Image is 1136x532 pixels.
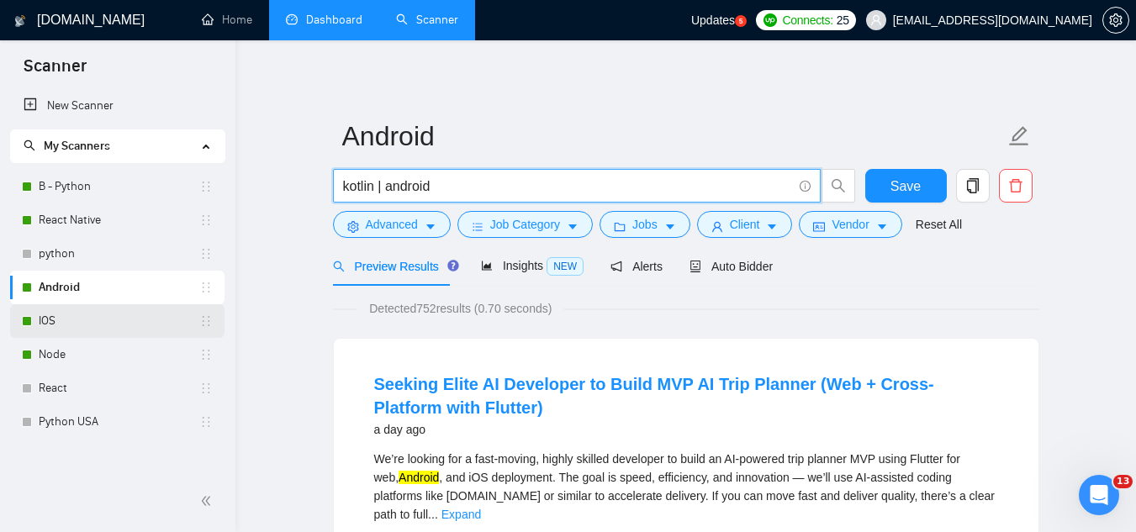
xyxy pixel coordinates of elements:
[10,170,225,203] li: B - Python
[374,419,998,440] div: a day ago
[428,508,438,521] span: ...
[10,304,225,338] li: IOS
[24,139,110,153] span: My Scanners
[10,203,225,237] li: React Native
[446,258,461,273] div: Tooltip anchor
[24,140,35,151] span: search
[822,169,855,203] button: search
[711,220,723,233] span: user
[813,220,825,233] span: idcard
[691,13,735,27] span: Updates
[1113,475,1133,488] span: 13
[490,215,560,234] span: Job Category
[610,261,622,272] span: notification
[10,54,100,89] span: Scanner
[1102,13,1129,27] a: setting
[782,11,832,29] span: Connects:
[199,180,213,193] span: holder
[39,405,199,439] a: Python USA
[10,338,225,371] li: Node
[399,471,439,484] mark: Android
[999,169,1033,203] button: delete
[199,213,213,227] span: holder
[199,348,213,361] span: holder
[481,259,584,272] span: Insights
[956,169,990,203] button: copy
[1079,475,1119,515] iframe: Intercom live chat
[425,220,436,233] span: caret-down
[44,139,110,153] span: My Scanners
[1000,178,1032,193] span: delete
[39,170,199,203] a: B - Python
[199,314,213,328] span: holder
[10,271,225,304] li: Android
[832,215,869,234] span: Vendor
[690,260,773,273] span: Auto Bidder
[739,18,743,25] text: 5
[1008,125,1030,147] span: edit
[1102,7,1129,34] button: setting
[837,11,849,29] span: 25
[10,237,225,271] li: python
[199,382,213,395] span: holder
[39,203,199,237] a: React Native
[199,247,213,261] span: holder
[39,304,199,338] a: IOS
[735,15,747,27] a: 5
[343,176,792,197] input: Search Freelance Jobs...
[202,13,252,27] a: homeHome
[39,371,199,405] a: React
[822,178,854,193] span: search
[664,220,676,233] span: caret-down
[357,299,563,318] span: Detected 752 results (0.70 seconds)
[763,13,777,27] img: upwork-logo.png
[457,211,593,238] button: barsJob Categorycaret-down
[632,215,658,234] span: Jobs
[957,178,989,193] span: copy
[333,260,454,273] span: Preview Results
[10,371,225,405] li: React
[1103,13,1128,27] span: setting
[890,176,921,197] span: Save
[347,220,359,233] span: setting
[547,257,584,276] span: NEW
[39,237,199,271] a: python
[472,220,483,233] span: bars
[567,220,579,233] span: caret-down
[374,450,998,524] div: We’re looking for a fast-moving, highly skilled developer to build an AI-powered trip planner MVP...
[199,281,213,294] span: holder
[333,211,451,238] button: settingAdvancedcaret-down
[39,338,199,371] a: Node
[286,13,362,27] a: dashboardDashboard
[199,415,213,429] span: holder
[39,271,199,304] a: Android
[481,260,493,271] span: area-chart
[697,211,793,238] button: userClientcaret-down
[730,215,760,234] span: Client
[396,13,458,27] a: searchScanner
[441,508,481,521] a: Expand
[333,261,345,272] span: search
[200,492,217,509] span: double-left
[865,169,947,203] button: Save
[876,220,888,233] span: caret-down
[374,375,934,417] a: Seeking Elite AI Developer to Build MVP AI Trip Planner (Web + Cross-Platform with Flutter)
[799,211,901,238] button: idcardVendorcaret-down
[800,181,811,192] span: info-circle
[690,261,701,272] span: robot
[610,260,663,273] span: Alerts
[916,215,962,234] a: Reset All
[342,115,1005,157] input: Scanner name...
[766,220,778,233] span: caret-down
[14,8,26,34] img: logo
[10,405,225,439] li: Python USA
[614,220,626,233] span: folder
[24,89,211,123] a: New Scanner
[10,89,225,123] li: New Scanner
[600,211,690,238] button: folderJobscaret-down
[366,215,418,234] span: Advanced
[870,14,882,26] span: user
